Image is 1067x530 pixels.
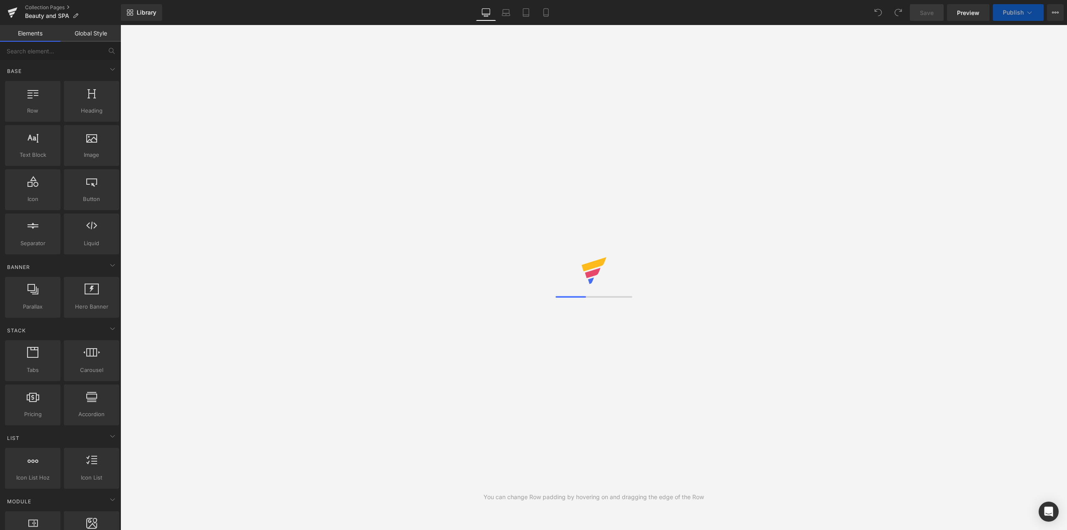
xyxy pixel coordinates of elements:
[8,366,58,374] span: Tabs
[66,410,117,419] span: Accordion
[8,302,58,311] span: Parallax
[536,4,556,21] a: Mobile
[66,302,117,311] span: Hero Banner
[137,9,156,16] span: Library
[66,106,117,115] span: Heading
[476,4,496,21] a: Desktop
[66,195,117,203] span: Button
[66,151,117,159] span: Image
[66,239,117,248] span: Liquid
[957,8,979,17] span: Preview
[8,473,58,482] span: Icon List Hoz
[8,239,58,248] span: Separator
[516,4,536,21] a: Tablet
[496,4,516,21] a: Laptop
[6,263,31,271] span: Banner
[8,410,58,419] span: Pricing
[947,4,989,21] a: Preview
[920,8,934,17] span: Save
[870,4,887,21] button: Undo
[1003,9,1024,16] span: Publish
[6,434,20,442] span: List
[121,4,162,21] a: New Library
[66,366,117,374] span: Carousel
[60,25,121,42] a: Global Style
[1039,502,1059,522] div: Open Intercom Messenger
[8,195,58,203] span: Icon
[25,4,121,11] a: Collection Pages
[6,497,32,505] span: Module
[6,327,27,334] span: Stack
[890,4,907,21] button: Redo
[1047,4,1064,21] button: More
[483,492,704,502] div: You can change Row padding by hovering on and dragging the edge of the Row
[8,151,58,159] span: Text Block
[6,67,23,75] span: Base
[8,106,58,115] span: Row
[993,4,1044,21] button: Publish
[25,13,69,19] span: Beauty and SPA
[66,473,117,482] span: Icon List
